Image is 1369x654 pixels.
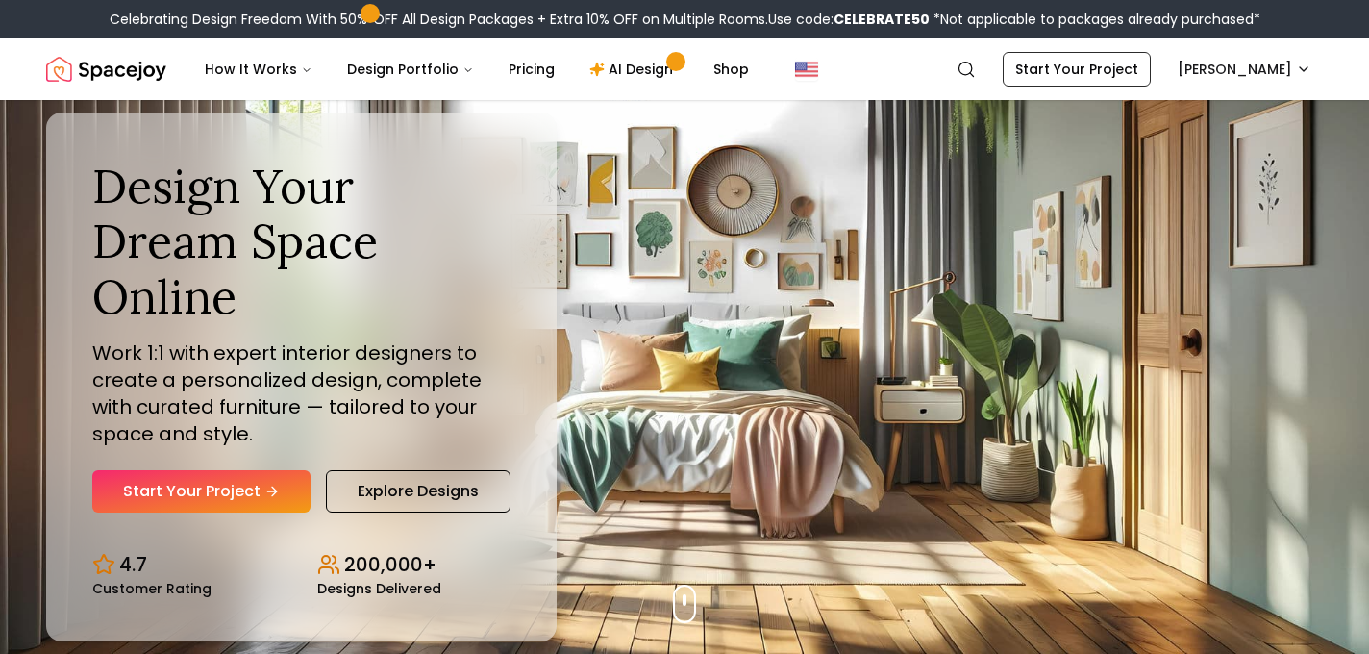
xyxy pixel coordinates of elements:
span: *Not applicable to packages already purchased* [930,10,1260,29]
nav: Global [46,38,1323,100]
a: AI Design [574,50,694,88]
a: Start Your Project [1003,52,1151,87]
img: Spacejoy Logo [46,50,166,88]
button: [PERSON_NAME] [1166,52,1323,87]
a: Explore Designs [326,470,510,513]
div: Celebrating Design Freedom With 50% OFF All Design Packages + Extra 10% OFF on Multiple Rooms. [110,10,1260,29]
a: Spacejoy [46,50,166,88]
img: United States [795,58,818,81]
a: Shop [698,50,764,88]
a: Pricing [493,50,570,88]
h1: Design Your Dream Space Online [92,159,510,325]
p: Work 1:1 with expert interior designers to create a personalized design, complete with curated fu... [92,340,510,447]
span: Use code: [768,10,930,29]
small: Customer Rating [92,582,212,595]
div: Design stats [92,536,510,595]
nav: Main [189,50,764,88]
button: Design Portfolio [332,50,489,88]
p: 4.7 [119,551,147,578]
a: Start Your Project [92,470,311,513]
p: 200,000+ [344,551,436,578]
small: Designs Delivered [317,582,441,595]
b: CELEBRATE50 [834,10,930,29]
button: How It Works [189,50,328,88]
